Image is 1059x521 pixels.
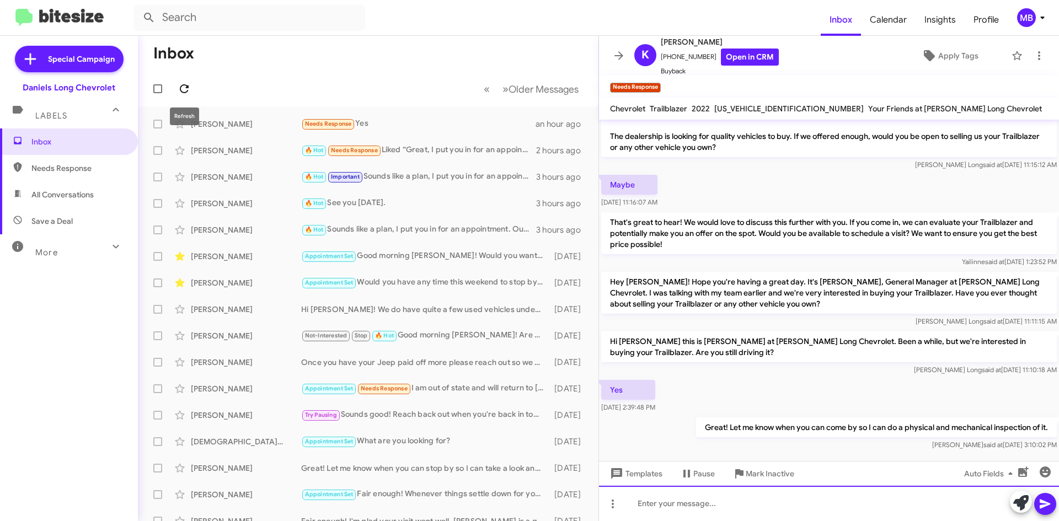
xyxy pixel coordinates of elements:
div: Once you have your Jeep paid off more please reach out so we can see what we can do. [301,357,549,368]
span: K [641,46,649,64]
span: Save a Deal [31,216,73,227]
span: said at [983,441,1003,449]
div: Sounds good! Reach back out when you're back in town. [301,409,549,421]
div: [DATE] [549,330,590,341]
div: [PERSON_NAME] [191,489,301,500]
span: Not-Interested [305,332,347,339]
div: 2 hours ago [536,145,590,156]
span: Your Friends at [PERSON_NAME] Long Chevrolet [868,104,1042,114]
span: Trailblazer [650,104,687,114]
button: Templates [599,464,671,484]
div: Liked “Great, I put you in for an appointment! [STREET_ADDRESS][US_STATE]” [301,144,536,157]
p: Hi [PERSON_NAME] this is [PERSON_NAME] at [PERSON_NAME] Long Chevrolet. Been a while, but we're i... [601,331,1057,362]
div: What are you looking for? [301,435,549,448]
div: [PERSON_NAME] [191,410,301,421]
div: Good morning [PERSON_NAME]! Are you still considering that Ford Expedition Platinum? [301,329,549,342]
input: Search [133,4,365,31]
span: Labels [35,111,67,121]
span: Special Campaign [48,53,115,65]
span: 🔥 Hot [305,226,324,233]
div: [PERSON_NAME] [191,383,301,394]
small: Needs Response [610,83,661,93]
a: Calendar [861,4,916,36]
span: [DATE] 2:39:48 PM [601,403,655,411]
a: Profile [965,4,1008,36]
span: Older Messages [509,83,579,95]
div: 3 hours ago [536,224,590,235]
span: Chevrolet [610,104,645,114]
nav: Page navigation example [478,78,585,100]
p: Hey [PERSON_NAME]! Hope you're having a great day. It's [PERSON_NAME], General Manager at [PERSON... [601,272,1057,314]
span: Auto Fields [964,464,1017,484]
div: [PERSON_NAME] [191,357,301,368]
p: Hi [PERSON_NAME] this is [PERSON_NAME], General Manager at [PERSON_NAME] Long Chevrolet. Thanks f... [601,93,1057,157]
button: Mark Inactive [724,464,803,484]
span: Buyback [661,66,779,77]
span: [DATE] 11:16:07 AM [601,198,657,206]
h1: Inbox [153,45,194,62]
div: [DATE] [549,277,590,288]
span: Appointment Set [305,253,354,260]
div: Great! Let me know when you can stop by so I can take a look and give you an offer. [301,463,549,474]
div: [DATE] [549,304,590,315]
a: Insights [916,4,965,36]
span: Needs Response [361,385,408,392]
span: 🔥 Hot [305,173,324,180]
span: Appointment Set [305,279,354,286]
span: [PHONE_NUMBER] [661,49,779,66]
span: 🔥 Hot [305,200,324,207]
div: Refresh [170,108,199,125]
span: [US_VEHICLE_IDENTIFICATION_NUMBER] [714,104,864,114]
span: Stop [355,332,368,339]
div: [PERSON_NAME] [191,198,301,209]
div: [PERSON_NAME] [191,119,301,130]
span: Inbox [31,136,125,147]
span: More [35,248,58,257]
div: Would you have any time this weekend to stop by and take a look at a few options? [301,276,549,289]
div: [PERSON_NAME] [191,304,301,315]
p: That's great to hear! We would love to discuss this further with you. If you come in, we can eval... [601,212,1057,254]
span: 🔥 Hot [305,147,324,154]
span: Yailinne [DATE] 1:23:52 PM [962,257,1057,266]
div: Hi [PERSON_NAME]! We do have quite a few used vehicles under 10K. Do you want me to send you over... [301,304,549,315]
span: [PERSON_NAME] [661,35,779,49]
div: Sounds like a plan, I put you in for an appointment. Our address is [STREET_ADDRESS] [301,223,536,236]
span: said at [982,366,1001,374]
div: [DATE] [549,489,590,500]
button: Apply Tags [893,46,1006,66]
div: [PERSON_NAME] [191,277,301,288]
div: Yes [301,117,536,130]
span: Appointment Set [305,385,354,392]
p: Maybe [601,175,657,195]
div: I am out of state and will return to [US_STATE] in November. [301,382,549,395]
a: Open in CRM [721,49,779,66]
div: [DATE] [549,357,590,368]
div: [DATE] [549,436,590,447]
div: [DATE] [549,410,590,421]
button: MB [1008,8,1047,27]
div: 3 hours ago [536,198,590,209]
div: Daniels Long Chevrolet [23,82,115,93]
span: 2022 [692,104,710,114]
a: Inbox [821,4,861,36]
span: said at [985,257,1004,266]
span: [PERSON_NAME] Long [DATE] 11:10:18 AM [914,366,1057,374]
span: [PERSON_NAME] Long [DATE] 11:15:12 AM [915,160,1057,169]
span: » [502,82,509,96]
span: Pause [693,464,715,484]
span: Mark Inactive [746,464,794,484]
div: See you [DATE]. [301,197,536,210]
span: Appointment Set [305,491,354,498]
div: Good morning [PERSON_NAME]! Would you want to take this mustang for a ride? [URL][DOMAIN_NAME] [301,250,549,262]
div: [PERSON_NAME] [191,171,301,182]
span: Needs Response [305,120,352,127]
div: Sounds like a plan, I put you in for an appointment. Here's our address: [STREET_ADDRESS] [301,170,536,183]
div: [DATE] [549,383,590,394]
span: Try Pausing [305,411,337,418]
span: Apply Tags [938,46,978,66]
div: MB [1017,8,1036,27]
div: an hour ago [536,119,590,130]
a: Special Campaign [15,46,124,72]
